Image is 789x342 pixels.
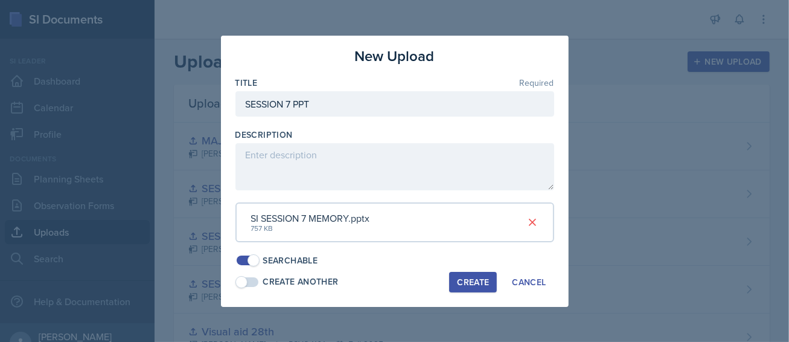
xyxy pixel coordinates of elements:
[235,77,258,89] label: Title
[355,45,435,67] h3: New Upload
[235,129,293,141] label: Description
[520,79,554,87] span: Required
[263,254,318,267] div: Searchable
[457,277,489,287] div: Create
[449,272,497,292] button: Create
[251,211,370,225] div: SI SESSION 7 MEMORY.pptx
[512,277,546,287] div: Cancel
[504,272,554,292] button: Cancel
[235,91,554,117] input: Enter title
[263,276,339,288] div: Create Another
[251,223,370,234] div: 757 KB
